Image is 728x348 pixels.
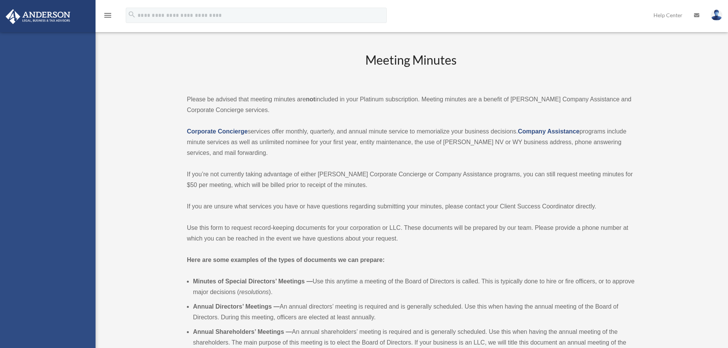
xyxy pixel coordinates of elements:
[193,303,280,310] b: Annual Directors’ Meetings —
[187,257,385,263] strong: Here are some examples of the types of documents we can prepare:
[187,169,635,190] p: If you’re not currently taking advantage of either [PERSON_NAME] Corporate Concierge or Company A...
[518,128,579,135] a: Company Assistance
[193,328,292,335] b: Annual Shareholders’ Meetings —
[306,96,315,102] strong: not
[187,126,635,158] p: services offer monthly, quarterly, and annual minute service to memorialize your business decisio...
[193,278,313,285] b: Minutes of Special Directors’ Meetings —
[711,10,722,21] img: User Pic
[187,52,635,83] h2: Meeting Minutes
[187,201,635,212] p: If you are unsure what services you have or have questions regarding submitting your minutes, ple...
[103,13,112,20] a: menu
[187,94,635,115] p: Please be advised that meeting minutes are included in your Platinum subscription. Meeting minute...
[128,10,136,19] i: search
[187,128,248,135] a: Corporate Concierge
[193,276,635,298] li: Use this anytime a meeting of the Board of Directors is called. This is typically done to hire or...
[187,223,635,244] p: Use this form to request record-keeping documents for your corporation or LLC. These documents wi...
[239,289,269,295] em: resolutions
[3,9,73,24] img: Anderson Advisors Platinum Portal
[103,11,112,20] i: menu
[193,301,635,323] li: An annual directors’ meeting is required and is generally scheduled. Use this when having the ann...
